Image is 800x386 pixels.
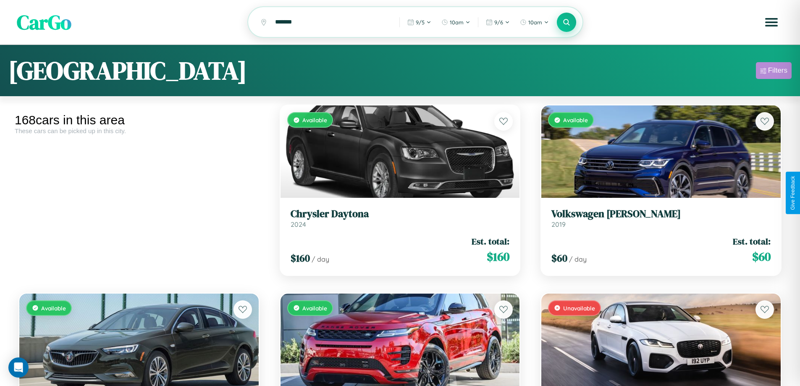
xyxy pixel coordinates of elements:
[15,113,263,127] div: 168 cars in this area
[437,16,475,29] button: 10am
[302,305,327,312] span: Available
[494,19,503,26] span: 9 / 6
[17,8,71,36] span: CarGo
[516,16,553,29] button: 10am
[15,127,263,134] div: These cars can be picked up in this city.
[291,220,306,228] span: 2024
[312,255,329,263] span: / day
[8,357,29,378] div: Open Intercom Messenger
[752,248,771,265] span: $ 60
[291,208,510,228] a: Chrysler Daytona2024
[756,62,792,79] button: Filters
[291,251,310,265] span: $ 160
[302,116,327,123] span: Available
[733,235,771,247] span: Est. total:
[569,255,587,263] span: / day
[563,116,588,123] span: Available
[41,305,66,312] span: Available
[482,16,514,29] button: 9/6
[551,208,771,228] a: Volkswagen [PERSON_NAME]2019
[291,208,510,220] h3: Chrysler Daytona
[760,11,783,34] button: Open menu
[487,248,509,265] span: $ 160
[8,53,247,88] h1: [GEOGRAPHIC_DATA]
[563,305,595,312] span: Unavailable
[790,176,796,210] div: Give Feedback
[472,235,509,247] span: Est. total:
[403,16,435,29] button: 9/5
[450,19,464,26] span: 10am
[551,208,771,220] h3: Volkswagen [PERSON_NAME]
[528,19,542,26] span: 10am
[416,19,425,26] span: 9 / 5
[551,220,566,228] span: 2019
[768,66,787,75] div: Filters
[551,251,567,265] span: $ 60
